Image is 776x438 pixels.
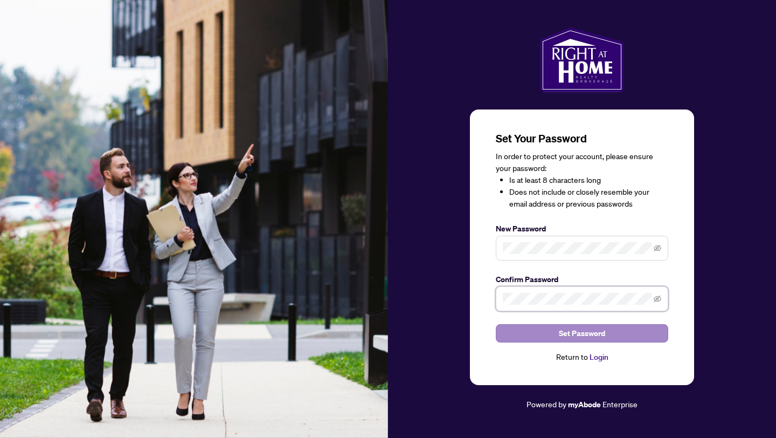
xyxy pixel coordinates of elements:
[568,399,601,410] a: myAbode
[496,223,668,235] label: New Password
[654,295,661,303] span: eye-invisible
[526,399,566,409] span: Powered by
[602,399,638,409] span: Enterprise
[590,352,608,362] a: Login
[654,244,661,252] span: eye-invisible
[496,273,668,285] label: Confirm Password
[509,174,668,186] li: Is at least 8 characters long
[496,324,668,343] button: Set Password
[509,186,668,210] li: Does not include or closely resemble your email address or previous passwords
[540,28,623,92] img: ma-logo
[559,325,605,342] span: Set Password
[496,150,668,210] div: In order to protect your account, please ensure your password:
[496,131,668,146] h3: Set Your Password
[496,351,668,364] div: Return to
